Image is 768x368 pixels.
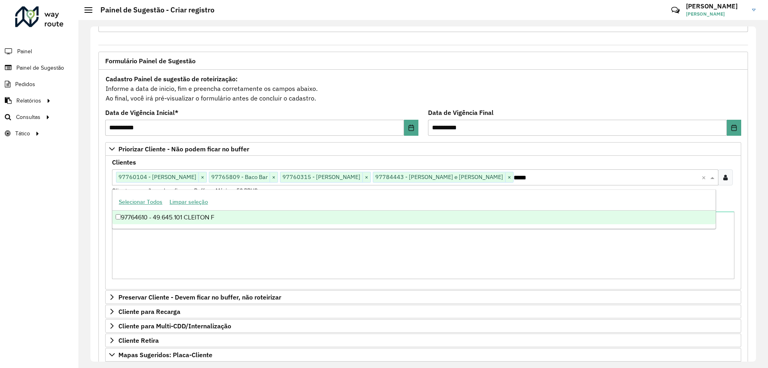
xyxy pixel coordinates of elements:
span: Consultas [16,113,40,121]
span: Painel de Sugestão [16,64,64,72]
a: Preservar Cliente - Devem ficar no buffer, não roteirizar [105,290,741,304]
span: Preservar Cliente - Devem ficar no buffer, não roteirizar [118,294,281,300]
div: Informe a data de inicio, fim e preencha corretamente os campos abaixo. Ao final, você irá pré-vi... [105,74,741,103]
span: × [362,173,370,182]
span: × [198,173,206,182]
span: Cliente para Multi-CDD/Internalização [118,323,231,329]
span: × [270,173,278,182]
a: Priorizar Cliente - Não podem ficar no buffer [105,142,741,156]
span: Painel [17,47,32,56]
span: 97760315 - [PERSON_NAME] [280,172,362,182]
span: 97784443 - [PERSON_NAME] e [PERSON_NAME] [373,172,505,182]
span: Pedidos [15,80,35,88]
a: Contato Rápido [667,2,684,19]
button: Choose Date [727,120,741,136]
span: 97765809 - Baco Bar [209,172,270,182]
span: [PERSON_NAME] [686,10,746,18]
a: Cliente para Recarga [105,305,741,318]
label: Data de Vigência Final [428,108,494,117]
span: Clear all [702,173,708,182]
span: Priorizar Cliente - Não podem ficar no buffer [118,146,249,152]
h2: Painel de Sugestão - Criar registro [92,6,214,14]
label: Data de Vigência Inicial [105,108,178,117]
h3: [PERSON_NAME] [686,2,746,10]
div: 97764610 - 49.645.101 CLEITON F [112,211,716,224]
span: Formulário Painel de Sugestão [105,58,196,64]
span: × [505,173,513,182]
span: 97760104 - [PERSON_NAME] [116,172,198,182]
span: Relatórios [16,97,41,105]
button: Limpar seleção [166,196,212,208]
small: Clientes que não podem ficar no Buffer – Máximo 50 PDVS [112,187,258,194]
a: Mapas Sugeridos: Placa-Cliente [105,348,741,362]
a: Cliente para Multi-CDD/Internalização [105,319,741,333]
div: Priorizar Cliente - Não podem ficar no buffer [105,156,741,290]
button: Choose Date [404,120,418,136]
strong: Cadastro Painel de sugestão de roteirização: [106,75,238,83]
span: Cliente Retira [118,337,159,344]
label: Clientes [112,157,136,167]
span: Cliente para Recarga [118,308,180,315]
ng-dropdown-panel: Options list [112,189,716,229]
a: Cliente Retira [105,334,741,347]
span: Mapas Sugeridos: Placa-Cliente [118,352,212,358]
button: Selecionar Todos [115,196,166,208]
span: Tático [15,129,30,138]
